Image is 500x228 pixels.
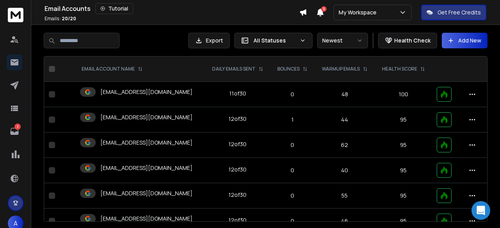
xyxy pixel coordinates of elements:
[100,215,193,223] p: [EMAIL_ADDRESS][DOMAIN_NAME]
[339,9,380,16] p: My Workspace
[45,16,76,22] p: Emails :
[378,33,437,48] button: Health Check
[254,37,296,44] p: All Statuses
[314,183,375,209] td: 55
[322,66,360,72] p: WARMUP EMAILS
[275,141,310,149] p: 0
[275,90,310,98] p: 0
[212,66,255,72] p: DAILY EMAILS SENT
[100,88,193,96] p: [EMAIL_ADDRESS][DOMAIN_NAME]
[317,33,368,48] button: Newest
[95,3,133,14] button: Tutorial
[471,201,490,220] div: Open Intercom Messenger
[275,217,310,225] p: 0
[229,140,246,148] div: 12 of 30
[375,107,432,133] td: 95
[437,9,481,16] p: Get Free Credits
[7,124,22,139] a: 3
[82,66,143,72] div: EMAIL ACCOUNT NAME
[277,66,300,72] p: BOUNCES
[314,82,375,107] td: 48
[229,191,246,199] div: 12 of 30
[442,33,487,48] button: Add New
[375,158,432,183] td: 95
[100,139,193,147] p: [EMAIL_ADDRESS][DOMAIN_NAME]
[62,15,76,22] span: 20 / 20
[275,116,310,124] p: 1
[375,82,432,107] td: 100
[275,166,310,174] p: 0
[100,113,193,121] p: [EMAIL_ADDRESS][DOMAIN_NAME]
[314,158,375,183] td: 40
[229,166,246,173] div: 12 of 30
[14,124,21,130] p: 3
[229,216,246,224] div: 12 of 30
[275,192,310,200] p: 0
[382,66,417,72] p: HEALTH SCORE
[188,33,230,48] button: Export
[100,189,193,197] p: [EMAIL_ADDRESS][DOMAIN_NAME]
[45,3,299,14] div: Email Accounts
[421,5,486,20] button: Get Free Credits
[100,164,193,172] p: [EMAIL_ADDRESS][DOMAIN_NAME]
[375,133,432,158] td: 95
[394,37,430,44] p: Health Check
[375,183,432,209] td: 95
[321,6,327,12] span: 3
[229,115,246,123] div: 12 of 30
[314,133,375,158] td: 62
[229,90,246,97] div: 11 of 30
[314,107,375,133] td: 44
